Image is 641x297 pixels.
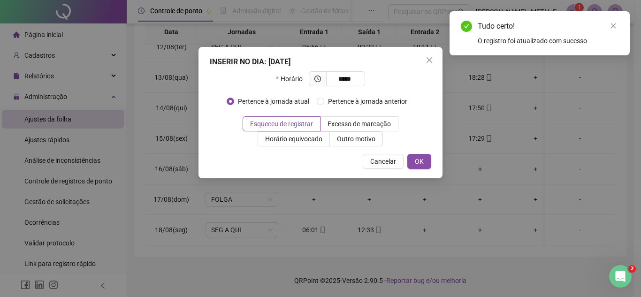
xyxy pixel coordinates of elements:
span: Excesso de marcação [328,120,391,128]
span: check-circle [461,21,472,32]
span: Pertence à jornada anterior [324,96,411,107]
div: O registro foi atualizado com sucesso [478,36,618,46]
span: Esqueceu de registrar [250,120,313,128]
iframe: Intercom live chat [609,265,632,288]
button: Close [422,53,437,68]
button: OK [407,154,431,169]
span: Horário equivocado [265,135,322,143]
button: Cancelar [363,154,404,169]
span: close [610,23,617,29]
span: OK [415,156,424,167]
label: Horário [276,71,308,86]
a: Close [608,21,618,31]
span: 2 [628,265,636,273]
span: close [426,56,433,64]
span: clock-circle [314,76,321,82]
span: Pertence à jornada atual [234,96,313,107]
span: Outro motivo [337,135,375,143]
div: INSERIR NO DIA : [DATE] [210,56,431,68]
span: Cancelar [370,156,396,167]
div: Tudo certo! [478,21,618,32]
